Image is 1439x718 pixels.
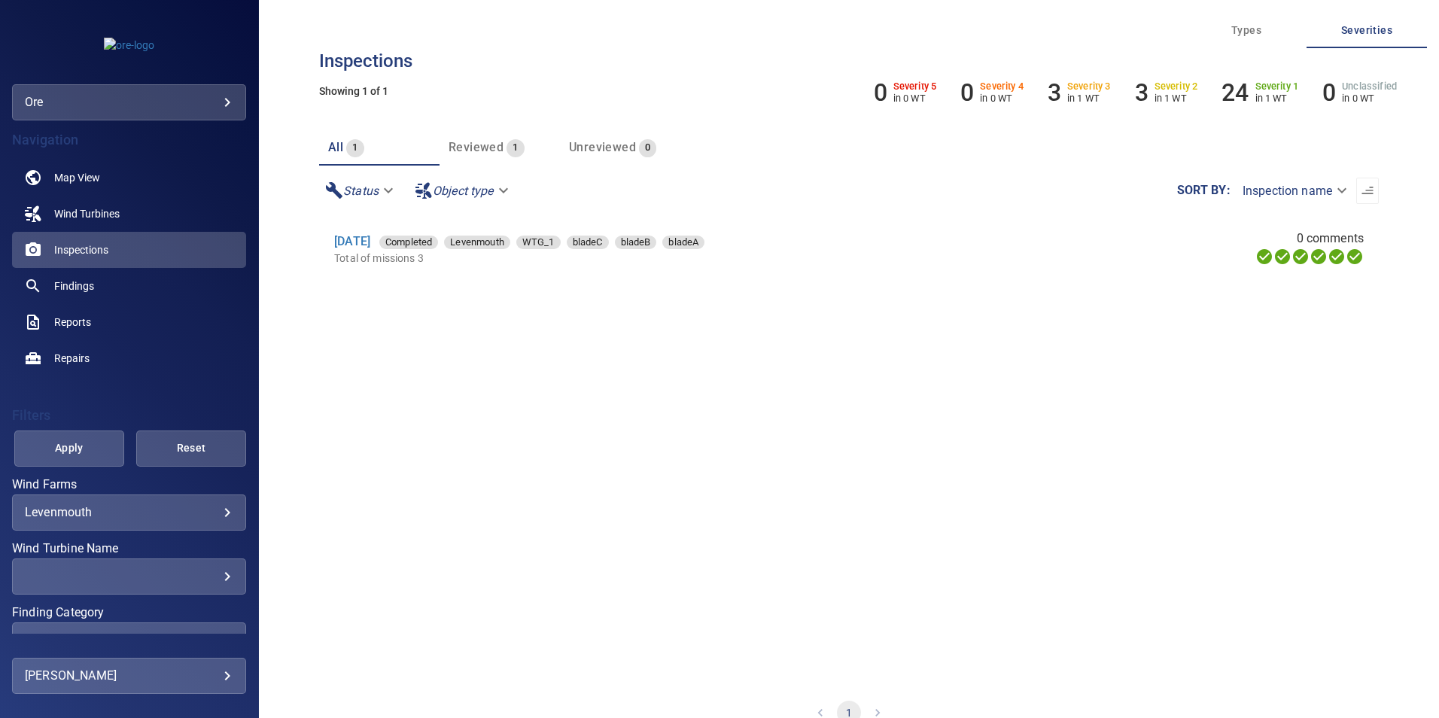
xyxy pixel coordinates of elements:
[12,160,246,196] a: map noActive
[1316,21,1418,40] span: Severities
[334,251,981,266] p: Total of missions 3
[1155,81,1198,92] h6: Severity 2
[960,78,974,107] h6: 0
[12,622,246,659] div: Finding Category
[12,408,246,423] h4: Filters
[1135,78,1148,107] h6: 3
[54,351,90,366] span: Repairs
[1195,21,1298,40] span: Types
[874,78,887,107] h6: 0
[12,232,246,268] a: inspections active
[1255,81,1299,92] h6: Severity 1
[1291,248,1310,266] svg: Selecting 100%
[155,439,227,458] span: Reset
[12,543,246,555] label: Wind Turbine Name
[1067,81,1111,92] h6: Severity 3
[54,170,100,185] span: Map View
[433,184,494,198] em: Object type
[1255,248,1273,266] svg: Uploading 100%
[1346,248,1364,266] svg: Classification 100%
[516,235,561,250] span: WTG_1
[1356,178,1379,204] button: Sort list from oldest to newest
[980,81,1024,92] h6: Severity 4
[319,51,1379,71] h3: Inspections
[1177,184,1231,196] label: Sort by :
[639,139,656,157] span: 0
[662,236,704,249] div: bladeA
[54,242,108,257] span: Inspections
[54,315,91,330] span: Reports
[25,505,233,519] div: Levenmouth
[12,494,246,531] div: Wind Farms
[1297,230,1364,248] span: 0 comments
[449,140,503,154] span: Reviewed
[1221,78,1298,107] li: Severity 1
[569,140,636,154] span: Unreviewed
[12,132,246,148] h4: Navigation
[1255,93,1299,104] p: in 1 WT
[1328,248,1346,266] svg: Matching 100%
[567,236,609,249] div: bladeC
[960,78,1024,107] li: Severity 4
[12,558,246,595] div: Wind Turbine Name
[662,235,704,250] span: bladeA
[319,86,1379,97] h5: Showing 1 of 1
[1155,93,1198,104] p: in 1 WT
[409,178,518,204] div: Object type
[1342,81,1397,92] h6: Unclassified
[980,93,1024,104] p: in 0 WT
[893,81,937,92] h6: Severity 5
[14,430,124,467] button: Apply
[567,235,609,250] span: bladeC
[893,93,937,104] p: in 0 WT
[12,268,246,304] a: findings noActive
[444,236,510,249] div: Levenmouth
[136,430,246,467] button: Reset
[379,236,438,249] div: Completed
[25,664,233,688] div: [PERSON_NAME]
[12,304,246,340] a: reports noActive
[1067,93,1111,104] p: in 1 WT
[507,139,524,157] span: 1
[1322,78,1336,107] h6: 0
[1310,248,1328,266] svg: ML Processing 100%
[1231,178,1356,204] div: Inspection name
[1135,78,1198,107] li: Severity 2
[12,340,246,376] a: repairs noActive
[1048,78,1111,107] li: Severity 3
[334,234,370,248] a: [DATE]
[1273,248,1291,266] svg: Data Formatted 100%
[12,479,246,491] label: Wind Farms
[379,235,438,250] span: Completed
[54,206,120,221] span: Wind Turbines
[1048,78,1061,107] h6: 3
[1221,78,1249,107] h6: 24
[1322,78,1397,107] li: Severity Unclassified
[1342,93,1397,104] p: in 0 WT
[12,607,246,619] label: Finding Category
[444,235,510,250] span: Levenmouth
[33,439,105,458] span: Apply
[516,236,561,249] div: WTG_1
[615,235,657,250] span: bladeB
[874,78,937,107] li: Severity 5
[343,184,379,198] em: Status
[25,90,233,114] div: ore
[319,178,403,204] div: Status
[12,196,246,232] a: windturbines noActive
[12,84,246,120] div: ore
[104,38,154,53] img: ore-logo
[615,236,657,249] div: bladeB
[346,139,364,157] span: 1
[328,140,343,154] span: All
[54,278,94,294] span: Findings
